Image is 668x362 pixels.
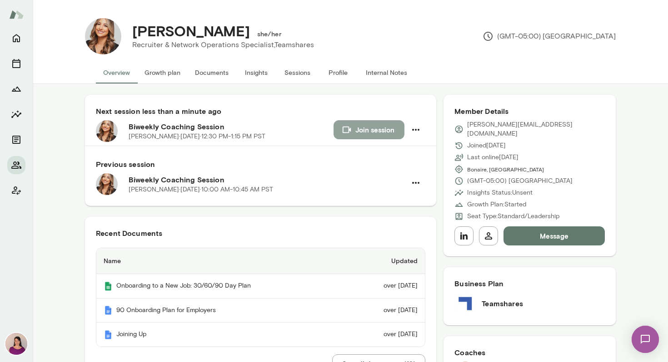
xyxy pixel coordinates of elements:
[96,323,349,347] th: Joining Up
[132,39,314,50] p: Recruiter & Network Operations Specialist, Teamshares
[96,274,349,298] th: Onboarding to a New Job: 30/60/90 Day Plan
[454,278,605,289] h6: Business Plan
[7,156,25,174] button: Members
[467,200,526,209] p: Growth Plan: Started
[7,105,25,123] button: Insights
[482,298,523,309] h6: Teamshares
[96,228,425,239] h6: Recent Documents
[467,166,544,173] span: Bonaire, [GEOGRAPHIC_DATA]
[9,6,24,23] img: Mento
[7,54,25,73] button: Sessions
[454,347,605,358] h6: Coaches
[257,29,281,39] h6: she/her
[129,174,406,185] h6: Biweekly Coaching Session
[129,121,334,132] h6: Biweekly Coaching Session
[359,62,414,83] button: Internal Notes
[454,106,605,117] h6: Member Details
[96,106,425,117] h6: Next session less than a minute ago
[334,120,404,139] button: Join session
[5,333,27,355] img: Rand Irikat
[96,298,349,323] th: 90 Onboarding Plan for Employers
[85,18,121,54] img: Paola Mai
[318,62,359,83] button: Profile
[7,181,25,200] button: Client app
[7,131,25,149] button: Documents
[467,176,573,186] p: (GMT-05:00) [GEOGRAPHIC_DATA]
[349,298,425,323] td: over [DATE]
[96,248,349,274] th: Name
[137,62,188,83] button: Growth plan
[96,159,425,170] h6: Previous session
[467,212,559,221] p: Seat Type: Standard/Leadership
[503,226,605,245] button: Message
[349,323,425,347] td: over [DATE]
[188,62,236,83] button: Documents
[104,330,113,339] img: Mento
[236,62,277,83] button: Insights
[7,80,25,98] button: Growth Plan
[277,62,318,83] button: Sessions
[129,185,273,194] p: [PERSON_NAME] · [DATE] · 10:00 AM-10:45 AM PST
[467,153,518,162] p: Last online [DATE]
[467,120,605,138] p: [PERSON_NAME][EMAIL_ADDRESS][DOMAIN_NAME]
[96,62,137,83] button: Overview
[349,274,425,298] td: over [DATE]
[7,29,25,47] button: Home
[104,282,113,291] img: Mento
[129,132,265,141] p: [PERSON_NAME] · [DATE] · 12:30 PM-1:15 PM PST
[349,248,425,274] th: Updated
[467,188,533,197] p: Insights Status: Unsent
[483,31,616,42] p: (GMT-05:00) [GEOGRAPHIC_DATA]
[132,22,250,39] h4: [PERSON_NAME]
[104,306,113,315] img: Mento
[467,141,506,150] p: Joined [DATE]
